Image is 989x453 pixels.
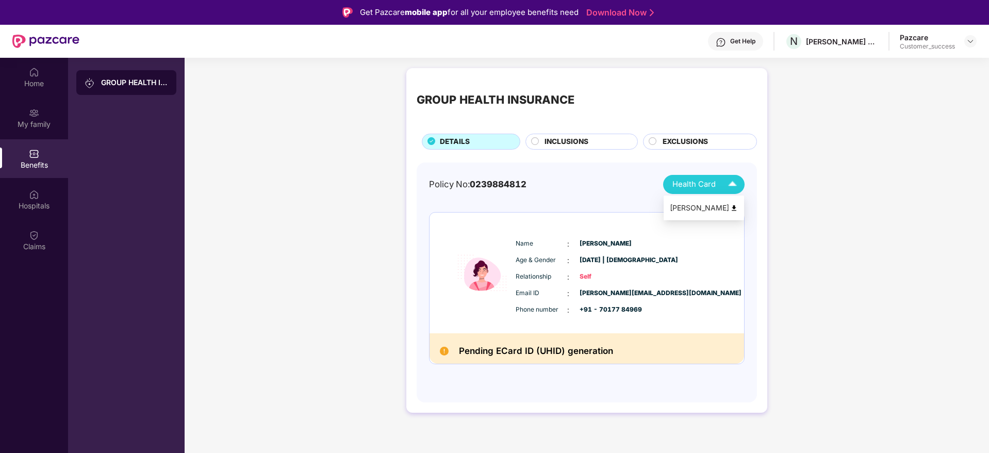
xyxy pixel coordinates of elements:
img: New Pazcare Logo [12,35,79,48]
strong: mobile app [405,7,448,17]
button: Health Card [663,175,745,194]
img: svg+xml;base64,PHN2ZyBpZD0iQmVuZWZpdHMiIHhtbG5zPSJodHRwOi8vd3d3LnczLm9yZy8yMDAwL3N2ZyIgd2lkdGg9Ij... [29,149,39,159]
div: GROUP HEALTH INSURANCE [101,77,168,88]
span: +91 - 70177 84969 [580,305,631,315]
img: svg+xml;base64,PHN2ZyBpZD0iSG9zcGl0YWxzIiB4bWxucz0iaHR0cDovL3d3dy53My5vcmcvMjAwMC9zdmciIHdpZHRoPS... [29,189,39,200]
div: Get Pazcare for all your employee benefits need [360,6,579,19]
span: : [567,304,569,316]
img: svg+xml;base64,PHN2ZyBpZD0iQ2xhaW0iIHhtbG5zPSJodHRwOi8vd3d3LnczLm9yZy8yMDAwL3N2ZyIgd2lkdGg9IjIwIi... [29,230,39,240]
span: : [567,238,569,250]
div: Get Help [730,37,755,45]
span: INCLUSIONS [545,136,588,148]
img: svg+xml;base64,PHN2ZyB3aWR0aD0iMjAiIGhlaWdodD0iMjAiIHZpZXdCb3g9IjAgMCAyMCAyMCIgZmlsbD0ibm9uZSIgeG... [85,78,95,88]
div: Policy No: [429,177,526,191]
span: N [790,35,798,47]
h2: Pending ECard ID (UHID) generation [459,344,613,359]
img: Icuh8uwCUCF+XjCZyLQsAKiDCM9HiE6CMYmKQaPGkZKaA32CAAACiQcFBJY0IsAAAAASUVORK5CYII= [723,175,741,193]
span: EXCLUSIONS [663,136,708,148]
span: [PERSON_NAME] [580,239,631,249]
span: 0239884812 [470,179,526,189]
span: [PERSON_NAME][EMAIL_ADDRESS][DOMAIN_NAME] [580,288,631,298]
span: Phone number [516,305,567,315]
div: [PERSON_NAME] Networks Private Limited [806,37,878,46]
img: svg+xml;base64,PHN2ZyBpZD0iSG9tZSIgeG1sbnM9Imh0dHA6Ly93d3cudzMub3JnLzIwMDAvc3ZnIiB3aWR0aD0iMjAiIG... [29,67,39,77]
img: svg+xml;base64,PHN2ZyBpZD0iSGVscC0zMngzMiIgeG1sbnM9Imh0dHA6Ly93d3cudzMub3JnLzIwMDAvc3ZnIiB3aWR0aD... [716,37,726,47]
img: svg+xml;base64,PHN2ZyBpZD0iRHJvcGRvd24tMzJ4MzIiIHhtbG5zPSJodHRwOi8vd3d3LnczLm9yZy8yMDAwL3N2ZyIgd2... [966,37,975,45]
div: [PERSON_NAME] [670,202,738,214]
img: Pending [440,347,449,355]
img: svg+xml;base64,PHN2ZyB3aWR0aD0iMjAiIGhlaWdodD0iMjAiIHZpZXdCb3g9IjAgMCAyMCAyMCIgZmlsbD0ibm9uZSIgeG... [29,108,39,118]
span: Health Card [672,179,716,190]
img: Logo [342,7,353,18]
img: svg+xml;base64,PHN2ZyB4bWxucz0iaHR0cDovL3d3dy53My5vcmcvMjAwMC9zdmciIHdpZHRoPSI0OCIgaGVpZ2h0PSI0OC... [730,204,738,212]
span: Age & Gender [516,255,567,265]
span: : [567,255,569,266]
div: GROUP HEALTH INSURANCE [417,91,574,108]
img: icon [451,223,513,323]
span: [DATE] | [DEMOGRAPHIC_DATA] [580,255,631,265]
span: DETAILS [440,136,470,148]
span: : [567,271,569,283]
div: Customer_success [900,42,955,51]
div: Pazcare [900,33,955,42]
img: Stroke [650,7,654,18]
span: Self [580,272,631,282]
a: Download Now [586,7,651,18]
span: Email ID [516,288,567,298]
span: Name [516,239,567,249]
span: Relationship [516,272,567,282]
span: : [567,288,569,299]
